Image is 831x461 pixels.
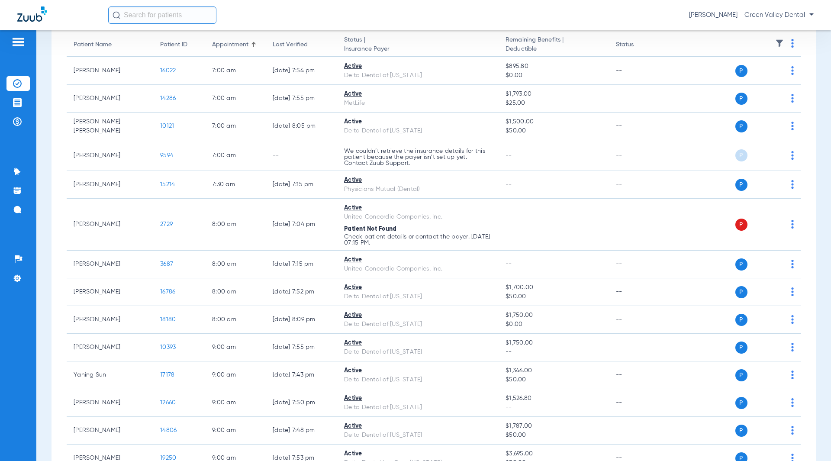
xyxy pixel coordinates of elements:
img: group-dot-blue.svg [791,287,794,296]
td: [DATE] 8:09 PM [266,306,337,334]
span: P [735,369,747,381]
span: $50.00 [506,126,602,135]
td: [DATE] 7:43 PM [266,361,337,389]
div: Patient ID [160,40,187,49]
td: -- [609,171,667,199]
span: 2729 [160,221,173,227]
td: 8:00 AM [205,306,266,334]
td: -- [266,140,337,171]
span: P [735,149,747,161]
img: hamburger-icon [11,37,25,47]
td: [DATE] 7:15 PM [266,251,337,278]
span: P [735,179,747,191]
div: United Concordia Companies, Inc. [344,264,492,274]
td: 9:00 AM [205,361,266,389]
td: [PERSON_NAME] [67,278,153,306]
td: 8:00 AM [205,251,266,278]
div: Appointment [212,40,259,49]
div: Delta Dental of [US_STATE] [344,320,492,329]
td: [PERSON_NAME] [67,417,153,445]
div: Delta Dental of [US_STATE] [344,71,492,80]
img: x.svg [772,260,780,268]
td: [DATE] 7:54 PM [266,57,337,85]
span: 10121 [160,123,174,129]
td: 9:00 AM [205,389,266,417]
td: 8:00 AM [205,278,266,306]
td: [PERSON_NAME] [67,334,153,361]
div: Patient ID [160,40,198,49]
span: $1,526.80 [506,394,602,403]
td: [PERSON_NAME] [67,306,153,334]
span: $0.00 [506,71,602,80]
span: $50.00 [506,292,602,301]
td: [DATE] 7:15 PM [266,171,337,199]
span: $895.80 [506,62,602,71]
td: -- [609,306,667,334]
span: 16786 [160,289,175,295]
div: Delta Dental of [US_STATE] [344,292,492,301]
td: [PERSON_NAME] [67,85,153,113]
span: $25.00 [506,99,602,108]
td: 9:00 AM [205,417,266,445]
p: We couldn’t retrieve the insurance details for this patient because the payer isn’t set up yet. C... [344,148,492,166]
img: group-dot-blue.svg [791,180,794,189]
span: P [735,397,747,409]
img: group-dot-blue.svg [791,94,794,103]
div: Active [344,366,492,375]
span: [PERSON_NAME] - Green Valley Dental [689,11,814,19]
img: Zuub Logo [17,6,47,22]
div: Active [344,176,492,185]
td: 7:30 AM [205,171,266,199]
div: United Concordia Companies, Inc. [344,213,492,222]
img: group-dot-blue.svg [791,39,794,48]
td: [PERSON_NAME] [67,389,153,417]
span: -- [506,221,512,227]
td: -- [609,57,667,85]
p: Check patient details or contact the payer. [DATE] 07:15 PM. [344,234,492,246]
td: -- [609,113,667,140]
img: group-dot-blue.svg [791,66,794,75]
img: x.svg [772,122,780,130]
span: 14286 [160,95,176,101]
td: [PERSON_NAME] [67,57,153,85]
span: 10393 [160,344,176,350]
td: -- [609,251,667,278]
span: $1,500.00 [506,117,602,126]
span: $3,695.00 [506,449,602,458]
img: group-dot-blue.svg [791,343,794,351]
span: $1,700.00 [506,283,602,292]
div: MetLife [344,99,492,108]
td: -- [609,389,667,417]
td: -- [609,140,667,171]
td: -- [609,361,667,389]
span: 14806 [160,427,177,433]
img: x.svg [772,94,780,103]
th: Status | [337,33,499,57]
span: P [735,65,747,77]
td: [DATE] 7:48 PM [266,417,337,445]
div: Delta Dental of [US_STATE] [344,348,492,357]
div: Active [344,394,492,403]
img: x.svg [772,66,780,75]
span: Patient Not Found [344,226,396,232]
span: P [735,93,747,105]
div: Delta Dental of [US_STATE] [344,431,492,440]
span: 12660 [160,400,176,406]
img: x.svg [772,398,780,407]
div: Active [344,117,492,126]
div: Active [344,311,492,320]
td: [DATE] 7:55 PM [266,334,337,361]
td: [PERSON_NAME] [PERSON_NAME] [67,113,153,140]
img: x.svg [772,371,780,379]
div: Delta Dental of [US_STATE] [344,126,492,135]
span: 9594 [160,152,174,158]
div: Active [344,338,492,348]
td: 8:00 AM [205,199,266,251]
span: $1,346.00 [506,366,602,375]
span: -- [506,181,512,187]
img: group-dot-blue.svg [791,371,794,379]
input: Search for patients [108,6,216,24]
span: $0.00 [506,320,602,329]
img: x.svg [772,343,780,351]
img: group-dot-blue.svg [791,398,794,407]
